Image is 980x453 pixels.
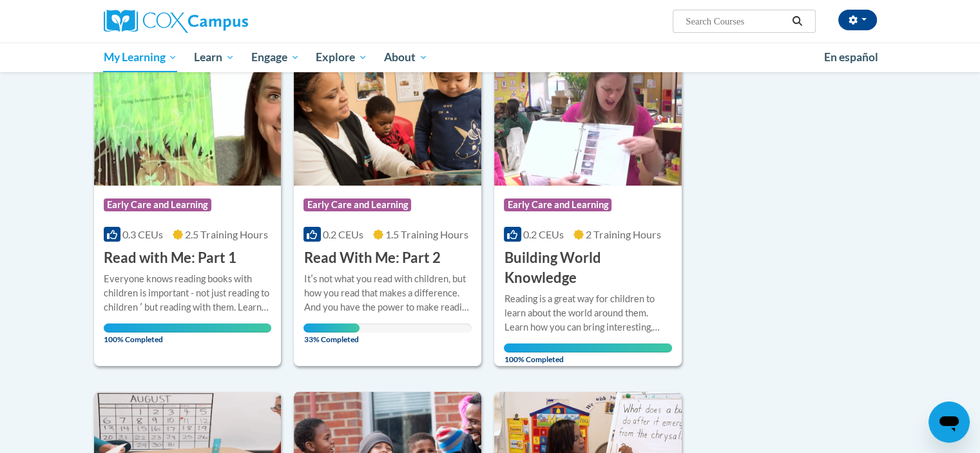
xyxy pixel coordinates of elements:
div: Your progress [104,323,272,333]
span: Explore [316,50,367,65]
div: Main menu [84,43,896,72]
h3: Building World Knowledge [504,248,672,288]
span: 0.2 CEUs [523,228,564,240]
button: Search [787,14,807,29]
h3: Read With Me: Part 2 [303,248,440,268]
img: Course Logo [494,54,682,186]
a: My Learning [95,43,186,72]
span: Early Care and Learning [303,198,411,211]
span: Learn [194,50,235,65]
span: Engage [251,50,300,65]
h3: Read with Me: Part 1 [104,248,236,268]
div: Your progress [303,323,359,333]
span: 0.3 CEUs [122,228,163,240]
button: Account Settings [838,10,877,30]
div: Your progress [504,343,672,352]
span: 2 Training Hours [586,228,661,240]
iframe: Button to launch messaging window [928,401,970,443]
a: En español [816,44,887,71]
span: 100% Completed [104,323,272,344]
span: Early Care and Learning [104,198,211,211]
a: Course LogoEarly Care and Learning0.2 CEUs1.5 Training Hours Read With Me: Part 2Itʹs not what yo... [294,54,481,366]
span: My Learning [103,50,177,65]
a: Explore [307,43,376,72]
div: Everyone knows reading books with children is important - not just reading to children ʹ but read... [104,272,272,314]
span: 1.5 Training Hours [385,228,468,240]
a: Course LogoEarly Care and Learning0.2 CEUs2 Training Hours Building World KnowledgeReading is a g... [494,54,682,366]
a: Engage [243,43,308,72]
a: Cox Campus [104,10,349,33]
span: 0.2 CEUs [323,228,363,240]
img: Cox Campus [104,10,248,33]
a: Course LogoEarly Care and Learning0.3 CEUs2.5 Training Hours Read with Me: Part 1Everyone knows r... [94,54,282,366]
span: 100% Completed [504,343,672,364]
div: Itʹs not what you read with children, but how you read that makes a difference. And you have the ... [303,272,472,314]
span: About [384,50,428,65]
div: Reading is a great way for children to learn about the world around them. Learn how you can bring... [504,292,672,334]
a: About [376,43,436,72]
span: Early Care and Learning [504,198,611,211]
span: 2.5 Training Hours [185,228,268,240]
span: En español [824,50,878,64]
img: Course Logo [294,54,481,186]
img: Course Logo [94,54,282,186]
span: 33% Completed [303,323,359,344]
input: Search Courses [684,14,787,29]
a: Learn [186,43,243,72]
